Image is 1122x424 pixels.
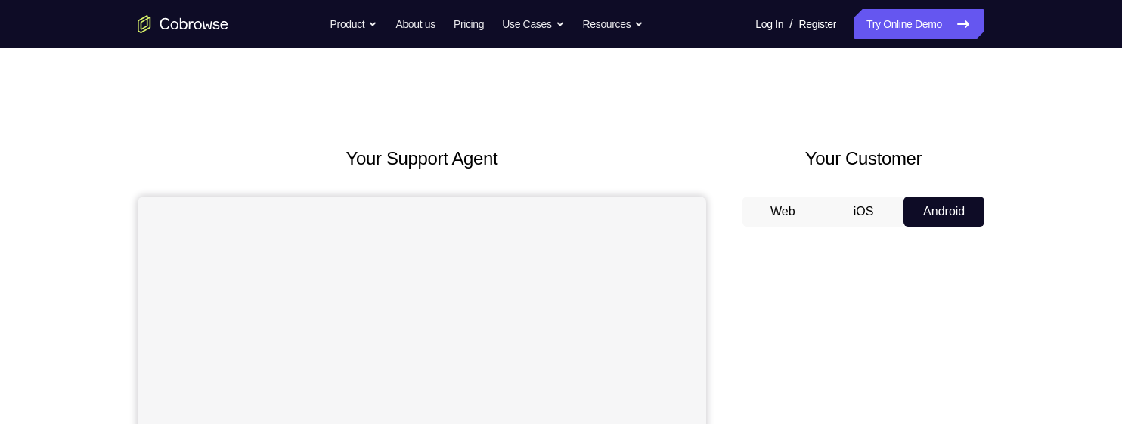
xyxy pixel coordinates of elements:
[330,9,378,39] button: Product
[823,197,904,227] button: iOS
[903,197,984,227] button: Android
[742,145,984,172] h2: Your Customer
[854,9,984,39] a: Try Online Demo
[789,15,792,33] span: /
[454,9,484,39] a: Pricing
[502,9,564,39] button: Use Cases
[138,145,706,172] h2: Your Support Agent
[583,9,644,39] button: Resources
[755,9,783,39] a: Log In
[742,197,823,227] button: Web
[799,9,836,39] a: Register
[395,9,435,39] a: About us
[138,15,228,33] a: Go to the home page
